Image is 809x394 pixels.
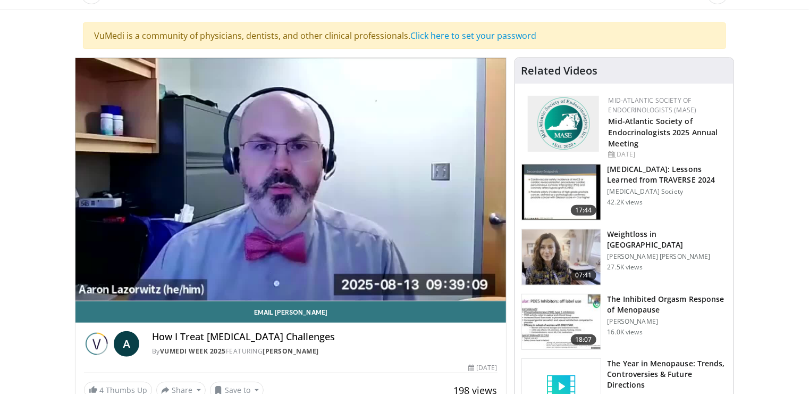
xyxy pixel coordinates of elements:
[609,150,725,159] div: [DATE]
[521,164,727,220] a: 17:44 [MEDICAL_DATA]: Lessons Learned from TRAVERSE 2024 [MEDICAL_DATA] Society 42.2K views
[609,96,697,114] a: Mid-Atlantic Society of Endocrinologists (MASE)
[608,317,727,326] p: [PERSON_NAME]
[83,22,726,49] div: VuMedi is a community of physicians, dentists, and other clinical professionals.
[160,347,226,356] a: Vumedi Week 2025
[608,187,727,196] p: [MEDICAL_DATA] Society
[522,294,601,350] img: 283c0f17-5e2d-42ba-a87c-168d447cdba4.150x105_q85_crop-smart_upscale.jpg
[608,229,727,250] h3: Weightloss in [GEOGRAPHIC_DATA]
[521,294,727,350] a: 18:07 The Inhibited Orgasm Response of Menopause [PERSON_NAME] 16.0K views
[521,64,598,77] h4: Related Videos
[75,301,506,323] a: Email [PERSON_NAME]
[608,294,727,315] h3: The Inhibited Orgasm Response of Menopause
[608,328,643,336] p: 16.0K views
[468,363,497,373] div: [DATE]
[84,331,109,357] img: Vumedi Week 2025
[608,263,643,272] p: 27.5K views
[608,164,727,185] h3: [MEDICAL_DATA]: Lessons Learned from TRAVERSE 2024
[608,252,727,261] p: [PERSON_NAME] [PERSON_NAME]
[571,205,596,216] span: 17:44
[571,270,596,281] span: 07:41
[571,334,596,345] span: 18:07
[410,30,536,42] a: Click here to set your password
[75,58,506,301] video-js: Video Player
[528,96,599,152] img: f382488c-070d-4809-84b7-f09b370f5972.png.150x105_q85_autocrop_double_scale_upscale_version-0.2.png
[521,229,727,285] a: 07:41 Weightloss in [GEOGRAPHIC_DATA] [PERSON_NAME] [PERSON_NAME] 27.5K views
[608,198,643,207] p: 42.2K views
[522,229,601,285] img: 9983fed1-7565-45be-8934-aef1103ce6e2.150x105_q85_crop-smart_upscale.jpg
[609,116,718,149] a: Mid-Atlantic Society of Endocrinologists 2025 Annual Meeting
[522,165,601,220] img: 1317c62a-2f0d-4360-bee0-b1bff80fed3c.150x105_q85_crop-smart_upscale.jpg
[152,347,498,356] div: By FEATURING
[608,358,727,390] h3: The Year in Menopause: Trends, Controversies & Future Directions
[152,331,498,343] h4: How I Treat [MEDICAL_DATA] Challenges
[263,347,319,356] a: [PERSON_NAME]
[114,331,139,357] a: A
